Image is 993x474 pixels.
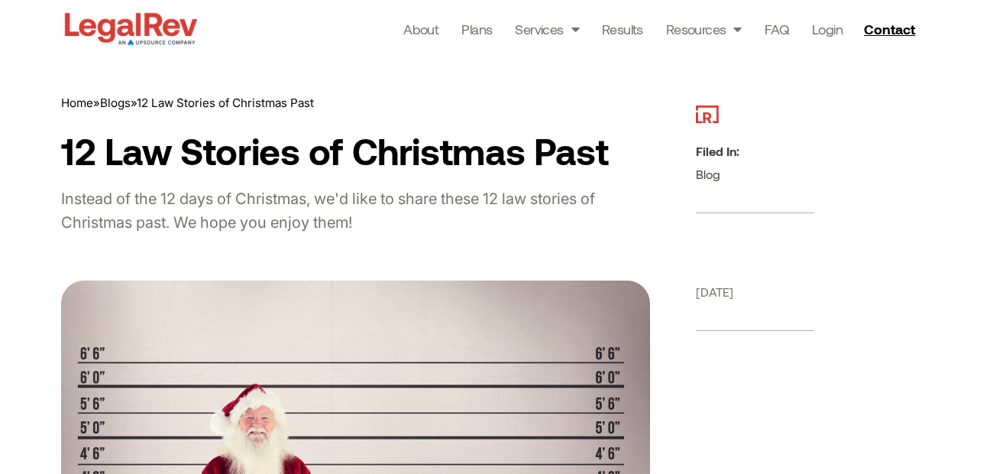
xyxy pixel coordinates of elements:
a: Resources [666,18,742,40]
a: Blog [696,167,720,181]
span: » » [61,96,314,110]
h1: 12 Law Stories of Christmas Past [61,130,650,172]
span: [DATE] [696,284,733,299]
a: Contact [858,17,925,41]
a: Services [515,18,579,40]
span: Instead of the 12 days of Christmas, we'd like to share these 12 law stories of Christmas past. W... [61,190,595,232]
a: FAQ [765,18,789,40]
a: About [403,18,438,40]
nav: Menu [403,18,843,40]
a: Home [61,96,93,110]
a: Plans [461,18,492,40]
a: Results [602,18,643,40]
span: Contact [864,22,915,36]
a: Blogs [100,96,131,110]
b: Filed In: [696,144,739,158]
a: Login [812,18,843,40]
span: 12 Law Stories of Christmas Past [137,96,314,110]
